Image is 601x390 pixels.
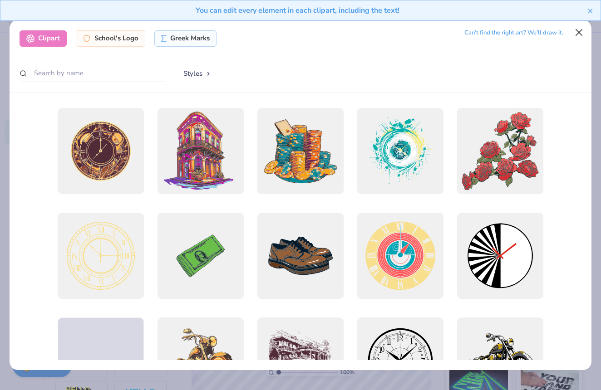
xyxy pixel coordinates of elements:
[154,30,217,47] div: Greek Marks
[174,65,221,82] button: Styles
[20,30,67,47] div: Clipart
[571,24,588,41] button: Close
[7,5,587,16] div: You can edit every element in each clipart, including the text!
[464,25,563,41] div: Can’t find the right art? We’ll draw it.
[76,30,145,47] div: School's Logo
[20,65,165,82] input: Search by name
[587,5,594,16] button: close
